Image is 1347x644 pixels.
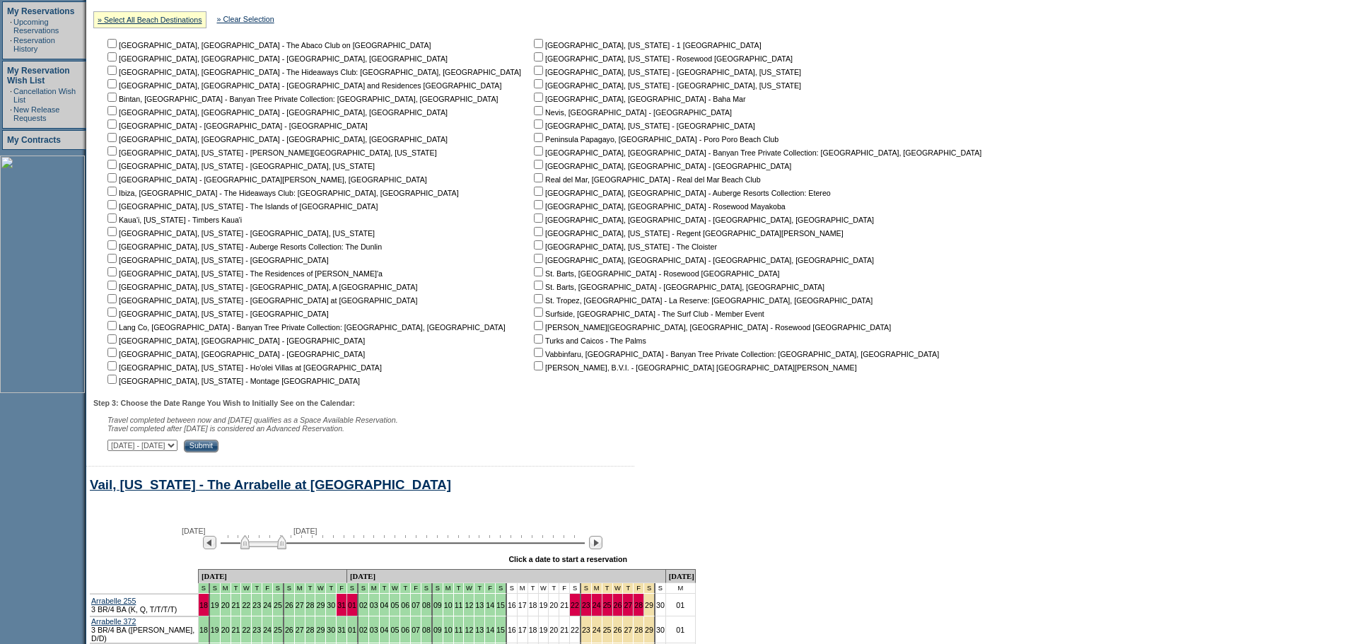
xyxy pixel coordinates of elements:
a: 07 [412,601,420,609]
a: 29 [316,626,325,634]
a: 25 [603,601,612,609]
a: 31 [337,601,346,609]
a: » Clear Selection [217,15,274,23]
a: Vail, [US_STATE] - The Arrabelle at [GEOGRAPHIC_DATA] [90,477,451,492]
td: M [518,583,528,594]
nobr: [GEOGRAPHIC_DATA], [US_STATE] - Montage [GEOGRAPHIC_DATA] [105,377,360,385]
a: 22 [242,626,250,634]
td: Mountains Mud Season - Fall 2025 [315,583,326,594]
a: 05 [390,601,399,609]
a: 04 [380,601,389,609]
td: Mountains Mud Season - Fall 2025 [347,583,358,594]
nobr: [GEOGRAPHIC_DATA], [GEOGRAPHIC_DATA] - [GEOGRAPHIC_DATA], [GEOGRAPHIC_DATA] [531,216,874,224]
a: 30 [327,601,335,609]
a: 26 [614,626,622,634]
nobr: [GEOGRAPHIC_DATA], [GEOGRAPHIC_DATA] - Banyan Tree Private Collection: [GEOGRAPHIC_DATA], [GEOGRA... [531,148,981,157]
a: 21 [560,626,568,634]
a: 21 [560,601,568,609]
a: 08 [422,601,431,609]
nobr: Vabbinfaru, [GEOGRAPHIC_DATA] - Banyan Tree Private Collection: [GEOGRAPHIC_DATA], [GEOGRAPHIC_DATA] [531,350,939,358]
nobr: [GEOGRAPHIC_DATA], [US_STATE] - The Islands of [GEOGRAPHIC_DATA] [105,202,378,211]
td: Mountains Mud Season - Fall 2025 [433,583,443,594]
a: 29 [316,601,325,609]
a: 22 [242,601,250,609]
td: 3 BR/4 BA (K, Q, T/T/T/T) [90,594,199,616]
a: 07 [412,626,420,634]
td: Mountains Mud Season - Fall 2025 [241,583,252,594]
a: 05 [390,626,399,634]
a: Upcoming Reservations [13,18,59,35]
td: Mountains Mud Season - Fall 2025 [474,583,485,594]
a: 24 [593,626,601,634]
nobr: [GEOGRAPHIC_DATA], [US_STATE] - The Residences of [PERSON_NAME]'a [105,269,383,278]
nobr: [GEOGRAPHIC_DATA], [GEOGRAPHIC_DATA] - The Abaco Club on [GEOGRAPHIC_DATA] [105,41,431,49]
a: Arrabelle 255 [91,597,136,605]
a: 18 [199,626,208,634]
td: Mountains Mud Season - Fall 2025 [305,583,316,594]
nobr: [GEOGRAPHIC_DATA], [US_STATE] - [PERSON_NAME][GEOGRAPHIC_DATA], [US_STATE] [105,148,437,157]
a: 29 [645,601,653,609]
a: 19 [211,601,219,609]
a: 13 [475,601,484,609]
td: · [10,87,12,104]
a: » Select All Beach Destinations [98,16,202,24]
img: Next [589,536,602,549]
a: My Reservation Wish List [7,66,70,86]
a: 18 [529,626,537,634]
a: 03 [370,626,378,634]
nobr: Lang Co, [GEOGRAPHIC_DATA] - Banyan Tree Private Collection: [GEOGRAPHIC_DATA], [GEOGRAPHIC_DATA] [105,323,506,332]
nobr: [GEOGRAPHIC_DATA], [US_STATE] - [GEOGRAPHIC_DATA], [US_STATE] [531,68,801,76]
a: 17 [518,626,527,634]
td: Thanksgiving [602,583,613,594]
a: 20 [549,626,558,634]
nobr: Surfside, [GEOGRAPHIC_DATA] - The Surf Club - Member Event [531,310,764,318]
a: 22 [571,626,579,634]
nobr: [GEOGRAPHIC_DATA], [GEOGRAPHIC_DATA] - Rosewood Mayakoba [531,202,786,211]
nobr: [GEOGRAPHIC_DATA], [US_STATE] - [GEOGRAPHIC_DATA], [US_STATE] [105,229,375,238]
td: Mountains Mud Season - Fall 2025 [380,583,390,594]
a: 21 [232,626,240,634]
span: [DATE] [182,527,206,535]
td: Mountains Mud Season - Fall 2025 [421,583,433,594]
nobr: St. Tropez, [GEOGRAPHIC_DATA] - La Reserve: [GEOGRAPHIC_DATA], [GEOGRAPHIC_DATA] [531,296,873,305]
a: 18 [529,601,537,609]
td: · [10,105,12,122]
a: 29 [645,626,653,634]
nobr: Ibiza, [GEOGRAPHIC_DATA] - The Hideaways Club: [GEOGRAPHIC_DATA], [GEOGRAPHIC_DATA] [105,189,459,197]
input: Submit [184,440,218,452]
nobr: [GEOGRAPHIC_DATA], [GEOGRAPHIC_DATA] - [GEOGRAPHIC_DATA], [GEOGRAPHIC_DATA] [105,54,448,63]
td: F [559,583,570,594]
a: 28 [634,601,643,609]
nobr: [GEOGRAPHIC_DATA], [GEOGRAPHIC_DATA] - [GEOGRAPHIC_DATA] and Residences [GEOGRAPHIC_DATA] [105,81,501,90]
nobr: [GEOGRAPHIC_DATA] - [GEOGRAPHIC_DATA][PERSON_NAME], [GEOGRAPHIC_DATA] [105,175,427,184]
nobr: Turks and Caicos - The Palms [531,336,646,345]
nobr: [GEOGRAPHIC_DATA], [GEOGRAPHIC_DATA] - Baha Mar [531,95,745,103]
a: My Contracts [7,135,61,145]
nobr: [GEOGRAPHIC_DATA], [GEOGRAPHIC_DATA] - [GEOGRAPHIC_DATA] [105,350,365,358]
td: Mountains Mud Season - Fall 2025 [369,583,380,594]
td: T [528,583,539,594]
nobr: [GEOGRAPHIC_DATA], [GEOGRAPHIC_DATA] - [GEOGRAPHIC_DATA], [GEOGRAPHIC_DATA] [105,108,448,117]
nobr: [GEOGRAPHIC_DATA], [US_STATE] - [GEOGRAPHIC_DATA] [105,256,329,264]
td: Thanksgiving [634,583,644,594]
nobr: [GEOGRAPHIC_DATA], [US_STATE] - Auberge Resorts Collection: The Dunlin [105,242,382,251]
a: 18 [199,601,208,609]
td: Mountains Mud Season - Fall 2025 [199,583,210,594]
td: Mountains Mud Season - Fall 2025 [210,583,221,594]
nobr: Kaua'i, [US_STATE] - Timbers Kaua'i [105,216,242,224]
nobr: [GEOGRAPHIC_DATA], [US_STATE] - [GEOGRAPHIC_DATA] [105,310,329,318]
a: 30 [656,626,665,634]
a: Reservation History [13,36,55,53]
a: 17 [518,601,527,609]
a: 31 [337,626,346,634]
td: T [549,583,559,594]
nobr: Real del Mar, [GEOGRAPHIC_DATA] - Real del Mar Beach Club [531,175,761,184]
nobr: [GEOGRAPHIC_DATA], [US_STATE] - The Cloister [531,242,717,251]
a: 23 [582,601,590,609]
a: 27 [624,601,632,609]
td: [DATE] [199,569,347,583]
td: Mountains Mud Season - Fall 2025 [262,583,273,594]
a: 28 [306,601,315,609]
nobr: [GEOGRAPHIC_DATA], [GEOGRAPHIC_DATA] - [GEOGRAPHIC_DATA] [531,162,791,170]
a: 27 [296,601,304,609]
